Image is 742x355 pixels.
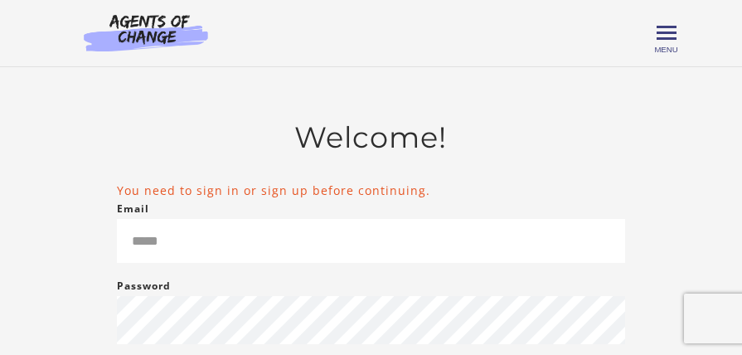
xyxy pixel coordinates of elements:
[117,276,171,296] label: Password
[66,13,226,51] img: Agents of Change Logo
[117,199,149,219] label: Email
[117,182,625,199] li: You need to sign in or sign up before continuing.
[117,120,625,155] h2: Welcome!
[654,45,677,54] span: Menu
[657,32,677,34] span: Toggle menu
[657,23,677,43] button: Toggle menu Menu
